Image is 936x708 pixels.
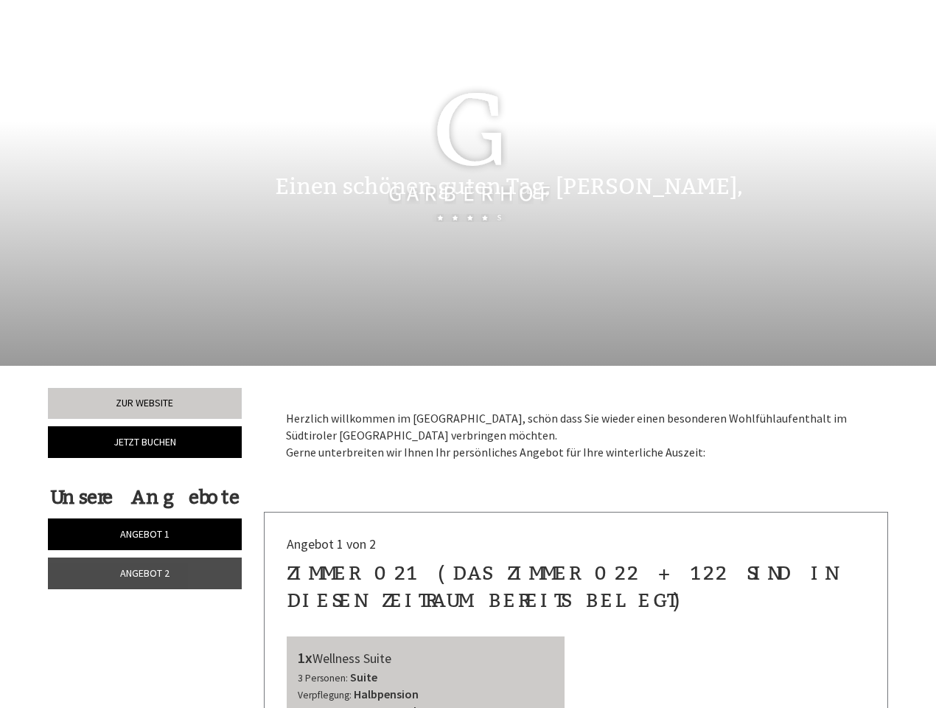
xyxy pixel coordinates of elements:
div: Unsere Angebote [48,484,242,511]
a: Jetzt buchen [48,426,242,458]
div: Zimmer 021 (das Zimmer 022 + 122 sind in diesen Zeitraum bereits belegt) [287,560,866,614]
b: Halbpension [354,687,419,701]
b: 1x [298,648,312,667]
small: 3 Personen: [298,672,348,684]
small: Verpflegung: [298,689,352,701]
span: Angebot 1 [120,527,170,541]
h1: Einen schönen guten Tag, [PERSON_NAME], [275,175,743,199]
a: Zur Website [48,388,242,419]
span: Angebot 2 [120,566,170,580]
b: Suite [350,670,377,684]
p: Herzlich willkommen im [GEOGRAPHIC_DATA], schön dass Sie wieder einen besonderen Wohlfühlaufentha... [286,410,867,461]
div: Wellness Suite [298,648,554,669]
span: Angebot 1 von 2 [287,535,376,552]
